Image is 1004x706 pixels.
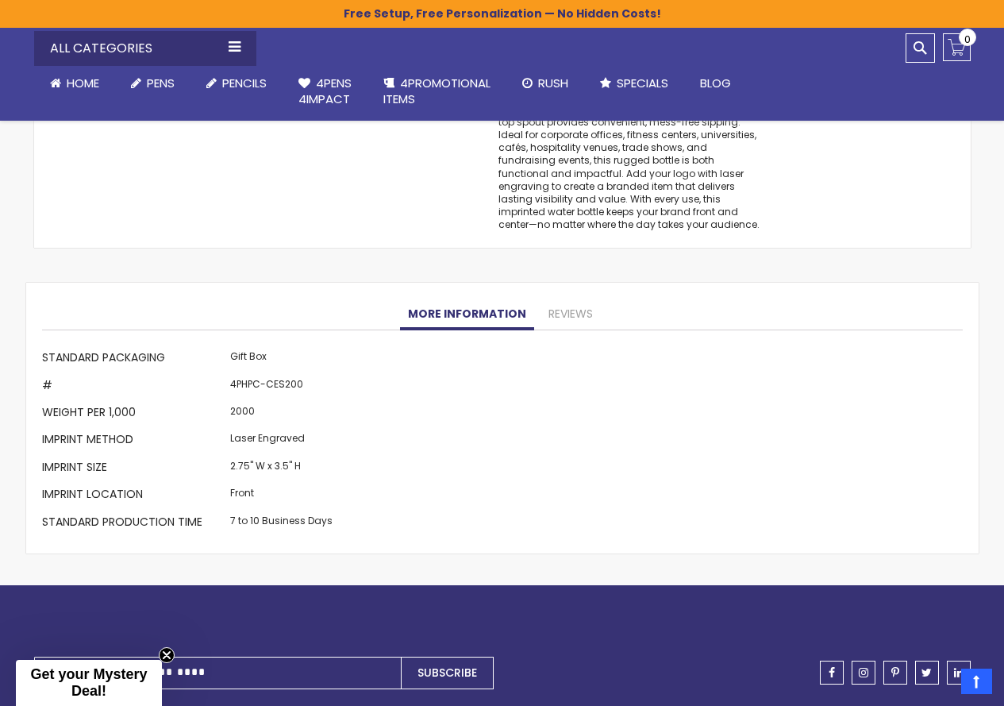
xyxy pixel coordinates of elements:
span: 4PROMOTIONAL ITEMS [383,75,490,107]
th: # [42,373,226,400]
span: linkedin [954,667,964,678]
a: Pens [115,66,190,101]
a: instagram [852,661,875,685]
td: Front [226,483,337,510]
a: Home [34,66,115,101]
span: Blog [700,75,731,91]
td: Gift Box [226,346,337,373]
th: Standard Packaging [42,346,226,373]
td: 2000 [226,401,337,428]
span: 0 [964,32,971,47]
span: Get your Mystery Deal! [30,666,147,699]
a: linkedin [947,661,971,685]
th: Imprint Size [42,455,226,482]
span: facebook [829,667,835,678]
a: Specials [584,66,684,101]
td: Laser Engraved [226,428,337,455]
a: 0 [943,33,971,61]
td: 2.75" W x 3.5" H [226,455,337,482]
span: Specials [617,75,668,91]
span: Pencils [222,75,267,91]
span: Subscribe [417,665,477,681]
th: Standard Production Time [42,510,226,537]
a: Blog [684,66,747,101]
a: Pencils [190,66,283,101]
span: Pens [147,75,175,91]
a: Rush [506,66,584,101]
span: Home [67,75,99,91]
a: twitter [915,661,939,685]
a: pinterest [883,661,907,685]
button: Subscribe [401,657,494,689]
a: Top [961,669,992,694]
td: 4PHPC-CES200 [226,373,337,400]
div: All Categories [34,31,256,66]
span: twitter [921,667,932,678]
th: Weight per 1,000 [42,401,226,428]
span: Rush [538,75,568,91]
th: Imprint Method [42,428,226,455]
button: Close teaser [159,647,175,663]
a: 4Pens4impact [283,66,367,118]
a: Reviews [540,299,601,330]
a: facebook [820,661,844,685]
span: pinterest [891,667,899,678]
a: More Information [400,299,534,330]
span: instagram [859,667,868,678]
th: Imprint Location [42,483,226,510]
div: Get your Mystery Deal!Close teaser [16,660,162,706]
td: 7 to 10 Business Days [226,510,337,537]
a: 4PROMOTIONALITEMS [367,66,506,118]
span: 4Pens 4impact [298,75,352,107]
